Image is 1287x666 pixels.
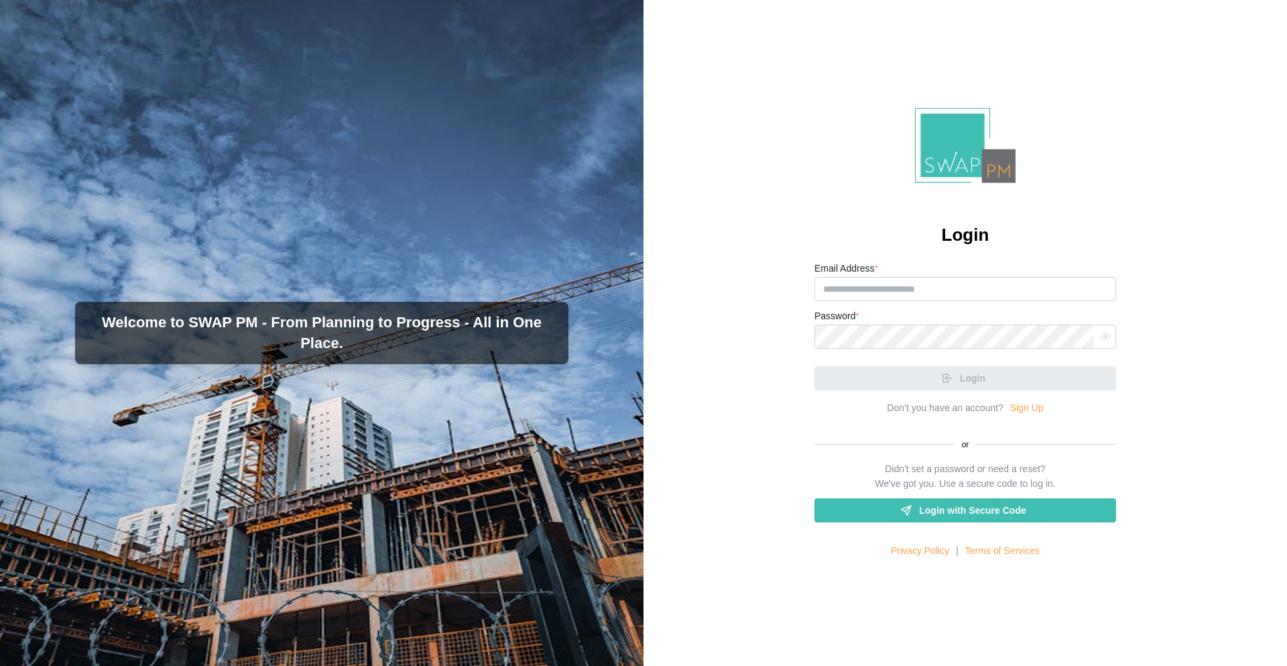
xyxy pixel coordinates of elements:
[965,544,1040,559] a: Terms of Services
[891,544,949,559] a: Privacy Policy
[919,499,1026,522] span: Login with Secure Code
[814,262,878,276] label: Email Address
[915,108,1016,184] img: Logo
[86,313,558,354] h3: Welcome to SWAP PM - From Planning to Progress - All in One Place.
[875,462,1055,491] div: Didn't set a password or need a reset? We've got you. Use a secure code to log in.
[887,401,1003,416] div: Don’t you have an account?
[956,544,959,559] div: |
[814,498,1116,522] a: Login with Secure Code
[1010,401,1044,416] a: Sign Up
[814,309,859,324] label: Password
[942,223,989,247] h2: Login
[814,439,1116,451] div: or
